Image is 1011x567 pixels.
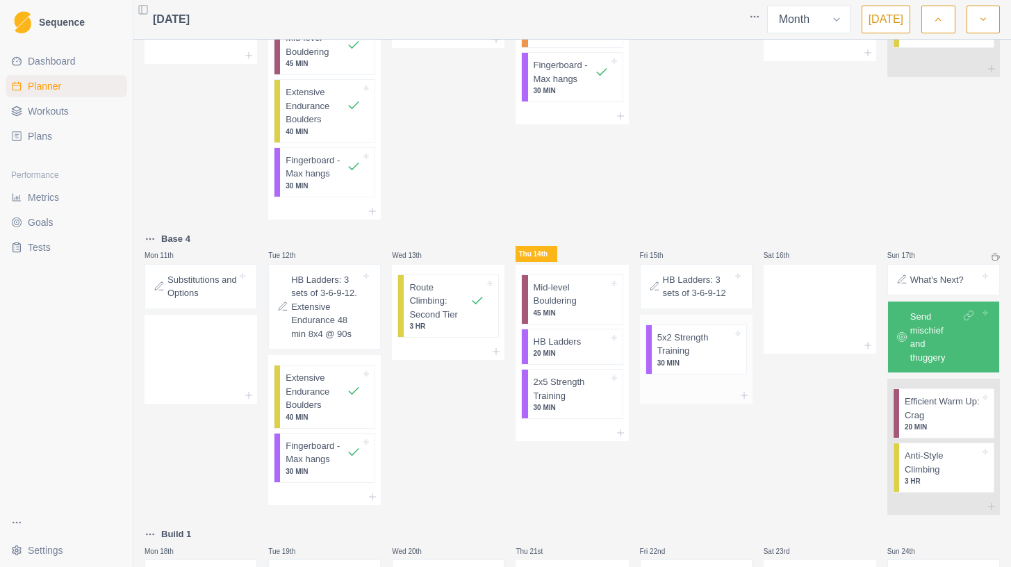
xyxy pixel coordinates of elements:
p: 5x2 Strength Training [657,331,732,358]
p: Sun 24th [887,546,929,557]
a: LogoSequence [6,6,127,39]
p: Substitutions and Options [167,273,237,300]
p: 30 MIN [534,402,609,413]
p: Mon 18th [145,546,186,557]
p: 20 MIN [534,348,609,359]
div: Anti-Style Climbing3 HR [893,443,994,493]
a: Plans [6,125,127,147]
p: Anti-Style Climbing [905,449,980,476]
p: Sat 16th [764,250,805,261]
p: Mid-level Bouldering [534,281,609,308]
img: Logo [14,11,31,34]
span: Dashboard [28,54,76,68]
p: HB Ladders [534,335,582,349]
span: Planner [28,79,61,93]
div: 5x2 Strength Training30 MIN [646,324,747,375]
p: 40 MIN [286,126,361,137]
a: Workouts [6,100,127,122]
p: Mon 11th [145,250,186,261]
p: Send mischief and thuggery [910,310,960,364]
a: Planner [6,75,127,97]
p: 45 MIN [534,308,609,318]
p: 45 MIN [286,58,361,69]
p: HB Ladders: 3 sets of 3-6-9-12. Extensive Endurance 48 min 8x4 @ 90s [291,273,361,341]
div: Extensive Endurance Boulders40 MIN [274,365,375,429]
button: Settings [6,539,127,561]
p: 3 HR [409,321,484,331]
p: Fingerboard - Max hangs [286,439,347,466]
div: Efficient Warm Up: Crag20 MIN [893,388,994,438]
div: What's Next? [887,264,1000,296]
div: Extensive Endurance Boulders40 MIN [274,79,375,143]
p: Wed 13th [392,250,434,261]
p: Fri 22nd [640,546,682,557]
p: Fingerboard - Max hangs [534,58,595,85]
p: Thu 21st [516,546,557,557]
p: Mid-level Bouldering [286,31,347,58]
span: Workouts [28,104,69,118]
p: Sat 23rd [764,546,805,557]
p: Efficient Warm Up: Crag [905,395,980,422]
div: Fingerboard - Max hangs30 MIN [521,52,623,102]
p: 40 MIN [286,412,361,422]
button: [DATE] [862,6,910,33]
p: Tue 19th [268,546,310,557]
p: Build 1 [161,527,191,541]
p: 30 MIN [286,466,361,477]
div: 2x5 Strength Training30 MIN [521,369,623,419]
p: Route Climbing: Second Tier [409,281,470,322]
p: 30 MIN [534,85,609,96]
span: [DATE] [153,11,190,28]
div: Mid-level Bouldering45 MIN [274,25,375,75]
p: Fri 15th [640,250,682,261]
div: HB Ladders20 MIN [521,329,623,365]
a: Dashboard [6,50,127,72]
span: Metrics [28,190,59,204]
span: Tests [28,240,51,254]
p: 20 MIN [905,422,980,432]
p: 3 HR [905,476,980,486]
p: 2x5 Strength Training [534,375,609,402]
p: HB Ladders: 3 sets of 3-6-9-12 [663,273,732,300]
div: Send mischief and thuggery [887,301,1000,373]
span: Goals [28,215,54,229]
p: Base 4 [161,232,190,246]
p: Fingerboard - Max hangs [286,154,347,181]
p: What's Next? [910,273,964,287]
p: Extensive Endurance Boulders [286,85,347,126]
span: Plans [28,129,52,143]
span: Sequence [39,17,85,27]
p: 30 MIN [286,181,361,191]
p: 30 MIN [657,358,732,368]
div: HB Ladders: 3 sets of 3-6-9-12. Extensive Endurance 48 min 8x4 @ 90s [268,264,381,350]
p: Tue 12th [268,250,310,261]
div: HB Ladders: 3 sets of 3-6-9-12 [640,264,753,309]
a: Tests [6,236,127,258]
div: Fingerboard - Max hangs30 MIN [274,147,375,197]
a: Goals [6,211,127,233]
p: Wed 20th [392,546,434,557]
p: Thu 14th [516,246,557,262]
a: Metrics [6,186,127,208]
div: Mid-level Bouldering45 MIN [521,274,623,324]
div: Performance [6,164,127,186]
p: Sun 17th [887,250,929,261]
div: Substitutions and Options [145,264,257,309]
div: Fingerboard - Max hangs30 MIN [274,433,375,483]
div: Route Climbing: Second Tier3 HR [397,274,499,338]
p: Extensive Endurance Boulders [286,371,347,412]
